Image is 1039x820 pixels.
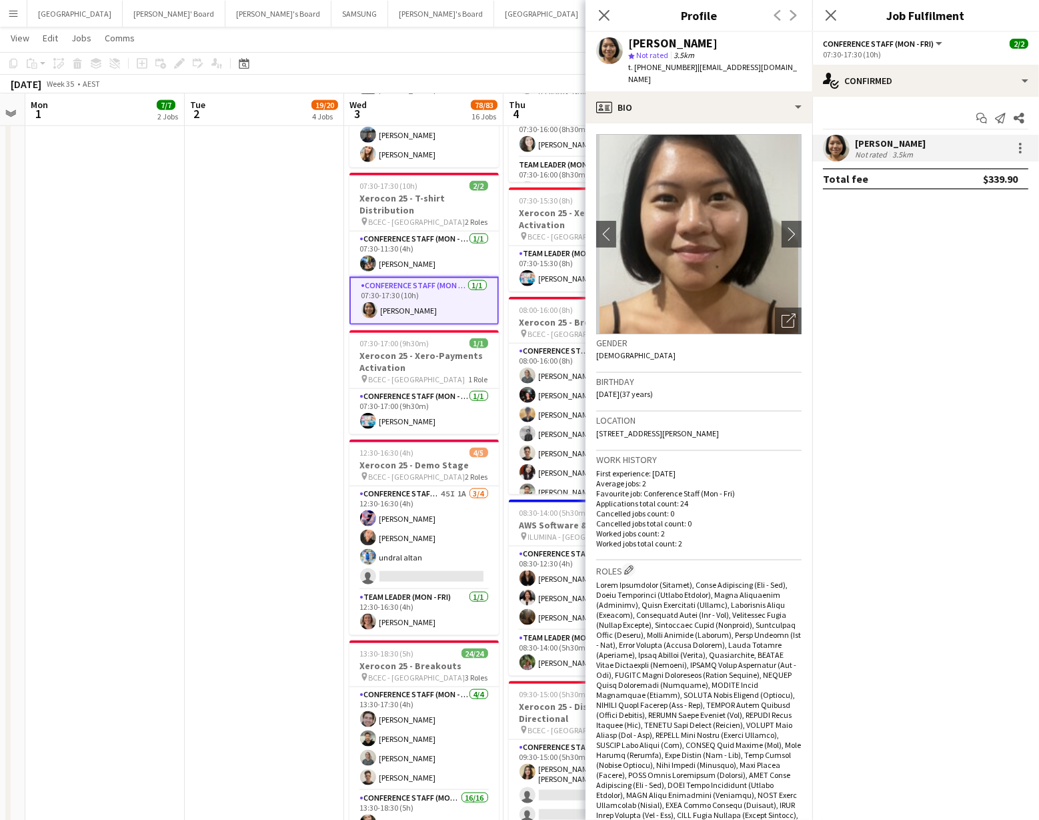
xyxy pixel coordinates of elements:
div: 4 Jobs [312,111,337,121]
span: BCEC - [GEOGRAPHIC_DATA] [369,374,465,384]
span: 08:30-14:00 (5h30m) [519,508,589,518]
p: Favourite job: Conference Staff (Mon - Fri) [596,488,802,498]
span: 24/24 [461,649,488,659]
button: [GEOGRAPHIC_DATA] [494,1,590,27]
app-card-role: Team Leader (Mon - Fri)1/107:30-15:30 (8h)[PERSON_NAME] [509,246,658,292]
app-card-role: Conference Staff (Mon - Fri)2/207:30-18:00 (10h30m)[PERSON_NAME][PERSON_NAME] [349,103,499,167]
span: 7/7 [157,100,175,110]
h3: Xerocon 25 - Breakouts [509,316,658,328]
app-job-card: 07:30-15:30 (8h)1/1Xerocon 25 - Xero-Payments Activation BCEC - [GEOGRAPHIC_DATA]1 RoleTeam Leade... [509,187,658,292]
app-card-role: Team Leader (Mon - Fri)1/108:30-14:00 (5h30m)[PERSON_NAME] [509,631,658,676]
span: | [EMAIL_ADDRESS][DOMAIN_NAME] [628,62,797,84]
span: [DEMOGRAPHIC_DATA] [596,350,676,360]
div: 3.5km [890,149,916,159]
div: Not rated [855,149,890,159]
span: BCEC - [GEOGRAPHIC_DATA] [528,232,625,242]
span: 2/2 [1010,39,1028,49]
span: 2 [188,106,205,121]
h3: Gender [596,337,802,349]
span: BCEC - [GEOGRAPHIC_DATA] [528,725,625,735]
p: Cancelled jobs count: 0 [596,508,802,518]
app-card-role: Conference Staff (Mon - Fri)1/107:30-17:00 (9h30m)[PERSON_NAME] [349,389,499,434]
span: 07:30-17:30 (10h) [360,181,418,191]
div: [DATE] [11,77,41,91]
span: View [11,32,29,44]
span: 09:30-15:00 (5h30m) [519,689,589,699]
button: [PERSON_NAME]'s Board [225,1,331,27]
p: First experience: [DATE] [596,468,802,478]
h3: Birthday [596,376,802,388]
span: 07:30-15:30 (8h) [519,195,574,206]
div: 08:00-16:00 (8h)22/24Xerocon 25 - Breakouts BCEC - [GEOGRAPHIC_DATA]2 RolesConference Staff (Mon ... [509,297,658,494]
app-job-card: 07:30-17:00 (9h30m)1/1Xerocon 25 - Xero-Payments Activation BCEC - [GEOGRAPHIC_DATA]1 RoleConfere... [349,330,499,434]
button: [PERSON_NAME]'s Board [388,1,494,27]
div: Total fee [823,172,868,185]
button: [PERSON_NAME]' Board [123,1,225,27]
h3: Xerocon 25 - Discovery Stage Directional [509,701,658,725]
app-job-card: 07:30-17:30 (10h)2/2Xerocon 25 - T-shirt Distribution BCEC - [GEOGRAPHIC_DATA]2 RolesConference S... [349,173,499,325]
img: Crew avatar or photo [596,134,802,334]
div: AEST [83,79,100,89]
app-card-role: Conference Staff (Mon - Fri)3/308:30-12:30 (4h)[PERSON_NAME][PERSON_NAME][PERSON_NAME] [509,546,658,631]
span: BCEC - [GEOGRAPHIC_DATA] [369,673,465,683]
span: 3 Roles [465,673,488,683]
h3: Location [596,414,802,426]
span: 1 Role [469,374,488,384]
span: Thu [509,99,526,111]
button: [GEOGRAPHIC_DATA] [27,1,123,27]
h3: Job Fulfilment [812,7,1039,24]
app-card-role: Team Leader (Mon - Fri)1/107:30-16:00 (8h30m) [509,157,658,203]
span: Wed [349,99,367,111]
div: 2 Jobs [157,111,178,121]
app-job-card: 08:30-14:00 (5h30m)4/4AWS Software & Tech Co. Day ILUMINA - [GEOGRAPHIC_DATA]2 RolesConference St... [509,500,658,676]
span: 1 [29,106,48,121]
span: BCEC - [GEOGRAPHIC_DATA] [369,472,465,482]
span: [STREET_ADDRESS][PERSON_NAME] [596,428,719,438]
div: Open photos pop-in [775,308,802,334]
h3: Xerocon 25 - Demo Stage [349,459,499,471]
div: [PERSON_NAME] [855,137,926,149]
span: 4/5 [469,448,488,458]
p: Worked jobs count: 2 [596,528,802,538]
div: 07:30-17:30 (10h) [823,49,1028,59]
span: BCEC - [GEOGRAPHIC_DATA] [369,217,465,227]
span: Jobs [71,32,91,44]
div: 12:30-16:30 (4h)4/5Xerocon 25 - Demo Stage BCEC - [GEOGRAPHIC_DATA]2 RolesConference Staff (Mon -... [349,440,499,635]
span: 78/83 [471,100,497,110]
div: Bio [586,91,812,123]
div: $339.90 [983,172,1018,185]
h3: Roles [596,563,802,577]
h3: Work history [596,454,802,466]
app-card-role: Conference Staff (Mon - Fri)49I4A18/2008:00-16:00 (8h)[PERSON_NAME][PERSON_NAME][PERSON_NAME] -[P... [509,344,658,761]
span: 3.5km [671,50,697,60]
button: Conference Staff (Mon - Fri) [823,39,944,49]
a: Edit [37,29,63,47]
p: Average jobs: 2 [596,478,802,488]
span: 08:00-16:00 (8h) [519,305,574,315]
span: [DATE] (37 years) [596,389,653,399]
span: 13:30-18:30 (5h) [360,649,414,659]
span: Comms [105,32,135,44]
span: 2 Roles [465,217,488,227]
app-card-role: Conference Staff (Mon - Fri)1/107:30-17:30 (10h)[PERSON_NAME] [349,277,499,325]
span: Tue [190,99,205,111]
span: BCEC - [GEOGRAPHIC_DATA] [528,329,625,339]
span: 07:30-17:00 (9h30m) [360,338,429,348]
div: [PERSON_NAME] [628,37,718,49]
span: 12:30-16:30 (4h) [360,448,414,458]
span: Week 35 [44,79,77,89]
span: 3 [347,106,367,121]
span: Not rated [636,50,668,60]
app-card-role: Conference Staff (Mon - Fri)45I1A3/412:30-16:30 (4h)[PERSON_NAME][PERSON_NAME]undral altan [349,486,499,590]
button: SAMSUNG [331,1,388,27]
span: 4 [507,106,526,121]
span: t. [PHONE_NUMBER] [628,62,698,72]
h3: Xerocon 25 - Xero-Payments Activation [349,350,499,374]
div: Confirmed [812,65,1039,97]
h3: Xerocon 25 - Xero-Payments Activation [509,207,658,231]
span: 1/1 [469,338,488,348]
app-card-role: Conference Staff (Mon - Fri)1/107:30-11:30 (4h)[PERSON_NAME] [349,232,499,277]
